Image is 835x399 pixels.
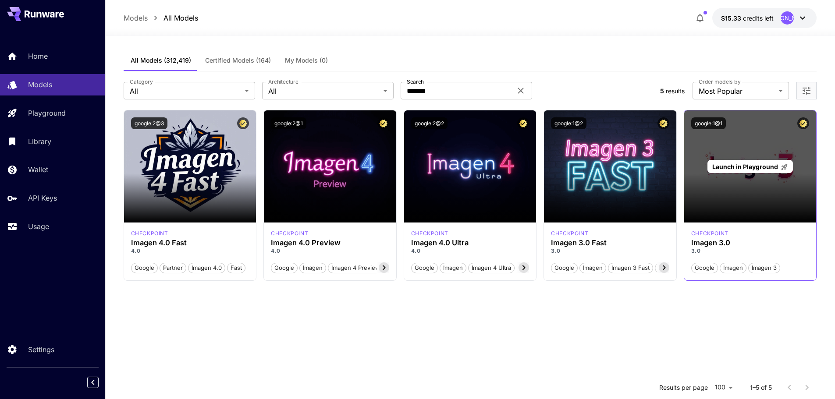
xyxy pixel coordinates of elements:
[28,344,54,355] p: Settings
[87,377,99,388] button: Collapse sidebar
[691,239,810,247] h3: Imagen 3.0
[750,383,772,392] p: 1–5 of 5
[94,374,105,390] div: Collapse sidebar
[411,117,448,129] button: google:2@2
[271,262,298,273] button: Google
[130,86,241,96] span: All
[797,117,809,129] button: Certified Model – Vetted for best performance and includes a commercial license.
[707,160,793,173] a: Launch in Playground
[271,239,389,247] h3: Imagen 4.0 Preview
[691,117,726,129] button: google:1@1
[712,163,778,170] span: Launch in Playground
[655,264,673,272] span: Fast
[699,78,740,85] label: Order models by
[28,51,48,61] p: Home
[551,230,588,237] div: imagen3fast
[28,193,57,203] p: API Keys
[440,262,466,273] button: Imagen
[131,264,157,272] span: Google
[131,262,158,273] button: Google
[160,264,186,272] span: Partner
[163,13,198,23] a: All Models
[411,230,448,237] p: checkpoint
[551,262,578,273] button: Google
[551,264,577,272] span: Google
[721,14,743,22] span: $15.33
[691,262,718,273] button: Google
[551,117,586,129] button: google:1@2
[657,117,669,129] button: Certified Model – Vetted for best performance and includes a commercial license.
[227,262,245,273] button: Fast
[749,264,780,272] span: Imagen 3
[160,262,186,273] button: Partner
[300,264,326,272] span: Imagen
[721,14,774,23] div: $15.3344
[188,262,225,273] button: Imagen 4.0
[28,164,48,175] p: Wallet
[237,117,249,129] button: Certified Model – Vetted for best performance and includes a commercial license.
[28,108,66,118] p: Playground
[691,230,728,237] div: imagen3
[608,264,653,272] span: Imagen 3 Fast
[712,8,817,28] button: $15.3344[PERSON_NAME]
[131,230,168,237] div: imagen4fast
[124,13,148,23] a: Models
[608,262,653,273] button: Imagen 3 Fast
[660,87,664,95] span: 5
[407,78,424,85] label: Search
[328,264,383,272] span: Imagen 4 Preview
[440,264,466,272] span: Imagen
[748,262,780,273] button: Imagen 3
[268,86,380,96] span: All
[28,79,52,90] p: Models
[130,78,153,85] label: Category
[271,230,308,237] div: imagen4preview
[131,56,191,64] span: All Models (312,419)
[131,239,249,247] h3: Imagen 4.0 Fast
[131,117,167,129] button: google:2@3
[271,230,308,237] p: checkpoint
[580,264,606,272] span: Imagen
[468,262,515,273] button: Imagen 4 Ultra
[517,117,529,129] button: Certified Model – Vetted for best performance and includes a commercial license.
[579,262,606,273] button: Imagen
[271,117,306,129] button: google:2@1
[131,230,168,237] p: checkpoint
[666,87,685,95] span: results
[131,247,249,255] p: 4.0
[28,136,51,147] p: Library
[551,239,669,247] h3: Imagen 3.0 Fast
[551,247,669,255] p: 3.0
[28,221,49,232] p: Usage
[205,56,271,64] span: Certified Models (164)
[411,262,438,273] button: Google
[691,230,728,237] p: checkpoint
[271,247,389,255] p: 4.0
[227,264,245,272] span: Fast
[299,262,326,273] button: Imagen
[720,262,746,273] button: Imagen
[411,230,448,237] div: imagen4ultra
[124,13,198,23] nav: breadcrumb
[551,230,588,237] p: checkpoint
[285,56,328,64] span: My Models (0)
[328,262,384,273] button: Imagen 4 Preview
[711,381,736,394] div: 100
[377,117,389,129] button: Certified Model – Vetted for best performance and includes a commercial license.
[469,264,514,272] span: Imagen 4 Ultra
[655,262,673,273] button: Fast
[781,11,794,25] div: [PERSON_NAME]
[188,264,225,272] span: Imagen 4.0
[268,78,298,85] label: Architecture
[411,247,529,255] p: 4.0
[691,247,810,255] p: 3.0
[271,264,297,272] span: Google
[412,264,437,272] span: Google
[801,85,812,96] button: Open more filters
